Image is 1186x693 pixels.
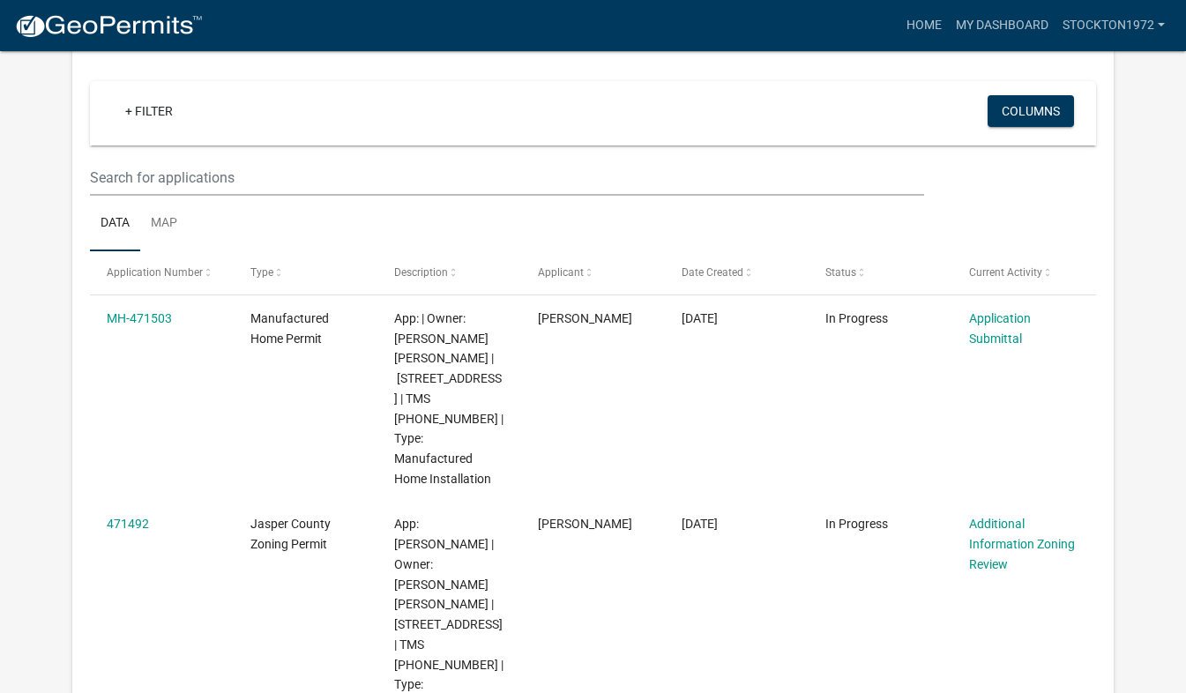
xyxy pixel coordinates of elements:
[107,311,172,325] a: MH-471503
[682,266,743,279] span: Date Created
[140,196,188,252] a: Map
[682,311,718,325] span: 08/30/2025
[234,251,377,294] datatable-header-cell: Type
[538,311,632,325] span: WILLIAM STOCKTON
[250,311,329,346] span: Manufactured Home Permit
[825,266,856,279] span: Status
[521,251,665,294] datatable-header-cell: Applicant
[538,266,584,279] span: Applicant
[682,517,718,531] span: 08/30/2025
[825,517,888,531] span: In Progress
[969,311,1031,346] a: Application Submittal
[538,517,632,531] span: WILLIAM STOCKTON
[988,95,1074,127] button: Columns
[250,517,331,551] span: Jasper County Zoning Permit
[969,266,1042,279] span: Current Activity
[899,9,949,42] a: Home
[111,95,187,127] a: + Filter
[250,266,273,279] span: Type
[107,517,149,531] a: 471492
[665,251,809,294] datatable-header-cell: Date Created
[90,160,923,196] input: Search for applications
[394,311,503,486] span: App: | Owner: WILLIAM DAVID STOCKTON | 396 STOCK FARM RD | TMS 060-00-04-001 | Type: Manufactured...
[377,251,521,294] datatable-header-cell: Description
[825,311,888,325] span: In Progress
[808,251,951,294] datatable-header-cell: Status
[394,266,448,279] span: Description
[90,196,140,252] a: Data
[949,9,1055,42] a: My Dashboard
[1055,9,1172,42] a: Stockton1972
[969,517,1075,571] a: Additional Information Zoning Review
[107,266,203,279] span: Application Number
[90,251,234,294] datatable-header-cell: Application Number
[951,251,1095,294] datatable-header-cell: Current Activity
